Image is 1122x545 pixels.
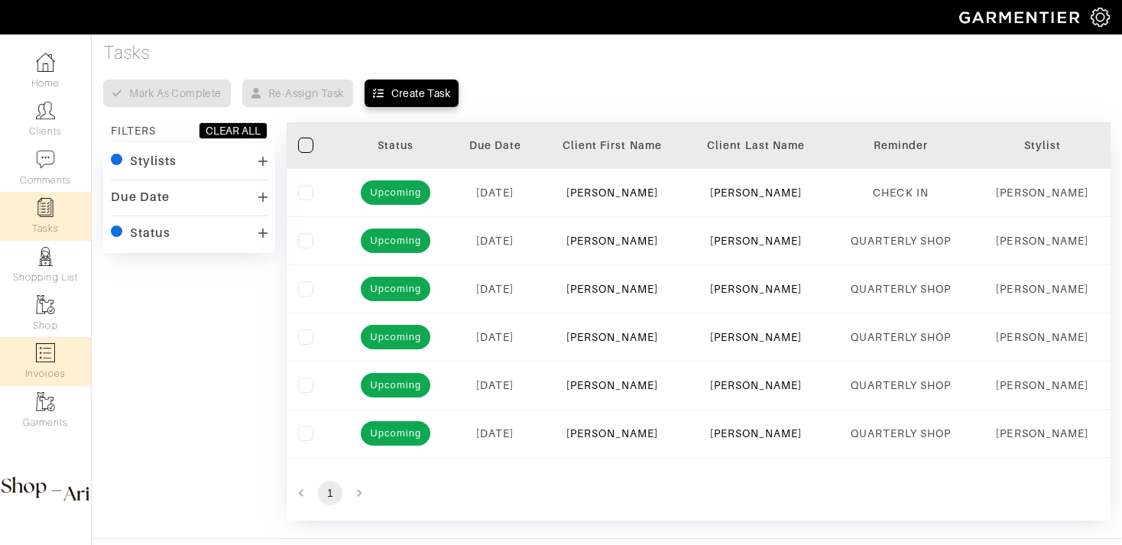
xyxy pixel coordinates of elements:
div: Due Date [111,190,170,205]
a: [PERSON_NAME] [710,331,803,343]
img: comment-icon-a0a6a9ef722e966f86d9cbdc48e553b5cf19dbc54f86b18d962a5391bc8f6eb6.png [36,150,55,169]
div: Create Task [391,86,450,101]
a: [PERSON_NAME] [710,379,803,391]
h4: Tasks [103,42,1111,64]
a: [PERSON_NAME] [566,187,659,199]
div: [PERSON_NAME] [985,281,1099,297]
span: Upcoming [361,329,430,345]
div: QUARTERLY SHOP [839,329,963,345]
span: [DATE] [476,235,514,247]
div: Stylist [985,138,1099,153]
span: [DATE] [476,427,514,440]
span: [DATE] [476,331,514,343]
nav: pagination navigation [287,481,1111,505]
div: Client Last Name [696,138,816,153]
a: [PERSON_NAME] [710,235,803,247]
a: [PERSON_NAME] [710,283,803,295]
div: Client First Name [551,138,673,153]
div: QUARTERLY SHOP [839,281,963,297]
a: [PERSON_NAME] [566,427,659,440]
span: [DATE] [476,379,514,391]
img: gear-icon-white-bd11855cb880d31180b6d7d6211b90ccbf57a29d726f0c71d8c61bd08dd39cc2.png [1091,8,1110,27]
div: Due Date [462,138,528,153]
a: [PERSON_NAME] [710,427,803,440]
a: [PERSON_NAME] [710,187,803,199]
a: [PERSON_NAME] [566,283,659,295]
img: garmentier-logo-header-white-b43fb05a5012e4ada735d5af1a66efaba907eab6374d6393d1fbf88cb4ef424d.png [952,4,1091,31]
div: [PERSON_NAME] [985,329,1099,345]
a: [PERSON_NAME] [566,379,659,391]
span: Upcoming [361,378,430,393]
div: CHECK IN [839,185,963,200]
div: QUARTERLY SHOP [839,233,963,248]
span: Upcoming [361,426,430,441]
div: Status [130,225,170,241]
div: [PERSON_NAME] [985,185,1099,200]
img: orders-icon-0abe47150d42831381b5fb84f609e132dff9fe21cb692f30cb5eec754e2cba89.png [36,343,55,362]
div: QUARTERLY SHOP [839,378,963,393]
div: QUARTERLY SHOP [839,426,963,441]
img: clients-icon-6bae9207a08558b7cb47a8932f037763ab4055f8c8b6bfacd5dc20c3e0201464.png [36,101,55,120]
img: stylists-icon-eb353228a002819b7ec25b43dbf5f0378dd9e0616d9560372ff212230b889e62.png [36,247,55,266]
span: [DATE] [476,187,514,199]
span: Upcoming [361,233,430,248]
img: garments-icon-b7da505a4dc4fd61783c78ac3ca0ef83fa9d6f193b1c9dc38574b1d14d53ca28.png [36,392,55,411]
div: Status [352,138,439,153]
div: Reminder [839,138,963,153]
a: [PERSON_NAME] [566,235,659,247]
span: [DATE] [476,283,514,295]
div: [PERSON_NAME] [985,233,1099,248]
span: Upcoming [361,281,430,297]
div: [PERSON_NAME] [985,378,1099,393]
button: Create Task [365,79,459,107]
img: dashboard-icon-dbcd8f5a0b271acd01030246c82b418ddd0df26cd7fceb0bd07c9910d44c42f6.png [36,53,55,72]
img: garments-icon-b7da505a4dc4fd61783c78ac3ca0ef83fa9d6f193b1c9dc38574b1d14d53ca28.png [36,295,55,314]
a: [PERSON_NAME] [566,331,659,343]
button: CLEAR ALL [199,122,268,139]
div: CLEAR ALL [206,123,261,138]
span: Upcoming [361,185,430,200]
div: FILTERS [111,123,156,138]
img: reminder-icon-8004d30b9f0a5d33ae49ab947aed9ed385cf756f9e5892f1edd6e32f2345188e.png [36,198,55,217]
div: Stylists [130,154,177,169]
button: page 1 [318,481,342,505]
div: [PERSON_NAME] [985,426,1099,441]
